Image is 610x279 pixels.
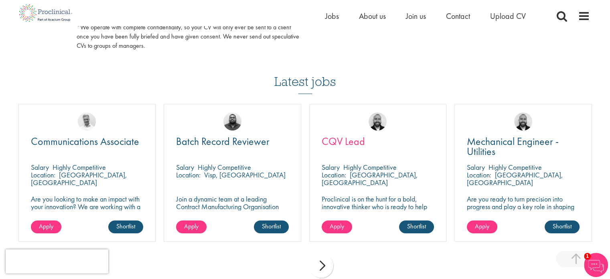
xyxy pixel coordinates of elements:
[274,55,336,94] h3: Latest jobs
[343,163,397,172] p: Highly Competitive
[176,136,289,147] a: Batch Record Reviewer
[322,170,346,179] span: Location:
[198,163,251,172] p: Highly Competitive
[108,220,143,233] a: Shortlist
[325,11,339,21] a: Jobs
[467,195,580,218] p: Are you ready to turn precision into progress and play a key role in shaping the future of pharma...
[322,220,352,233] a: Apply
[39,222,53,230] span: Apply
[31,134,139,148] span: Communications Associate
[322,134,365,148] span: CQV Lead
[490,11,526,21] a: Upload CV
[204,170,286,179] p: Visp, [GEOGRAPHIC_DATA]
[406,11,426,21] a: Join us
[369,112,387,130] img: Jordan Kiely
[184,222,199,230] span: Apply
[467,134,559,158] span: Mechanical Engineer - Utilities
[446,11,470,21] a: Contact
[545,220,580,233] a: Shortlist
[176,134,270,148] span: Batch Record Reviewer
[475,222,489,230] span: Apply
[31,220,61,233] a: Apply
[31,195,144,233] p: Are you looking to make an impact with your innovation? We are working with a well-established ph...
[31,170,127,187] p: [GEOGRAPHIC_DATA], [GEOGRAPHIC_DATA]
[467,136,580,157] a: Mechanical Engineer - Utilities
[488,163,542,172] p: Highly Competitive
[322,163,340,172] span: Salary
[399,220,434,233] a: Shortlist
[330,222,344,230] span: Apply
[322,170,418,187] p: [GEOGRAPHIC_DATA], [GEOGRAPHIC_DATA]
[467,220,497,233] a: Apply
[467,170,563,187] p: [GEOGRAPHIC_DATA], [GEOGRAPHIC_DATA]
[176,220,207,233] a: Apply
[31,136,144,147] a: Communications Associate
[31,170,55,179] span: Location:
[584,253,591,260] span: 1
[514,112,532,130] img: Jordan Kiely
[467,163,485,172] span: Salary
[6,249,108,273] iframe: reCAPTCHA
[584,253,608,277] img: Chatbot
[77,23,299,51] p: *We operate with complete confidentiality, so your CV will only ever be sent to a client once you...
[223,112,241,130] img: Ashley Bennett
[176,195,289,226] p: Join a dynamic team at a leading Contract Manufacturing Organisation and contribute to groundbrea...
[322,195,434,226] p: Proclinical is on the hunt for a bold, innovative thinker who is ready to help push the boundarie...
[254,220,289,233] a: Shortlist
[359,11,386,21] a: About us
[176,170,201,179] span: Location:
[309,254,333,278] div: next
[322,136,434,147] a: CQV Lead
[467,170,491,179] span: Location:
[78,112,96,130] img: Joshua Bye
[53,163,106,172] p: Highly Competitive
[31,163,49,172] span: Salary
[176,163,194,172] span: Salary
